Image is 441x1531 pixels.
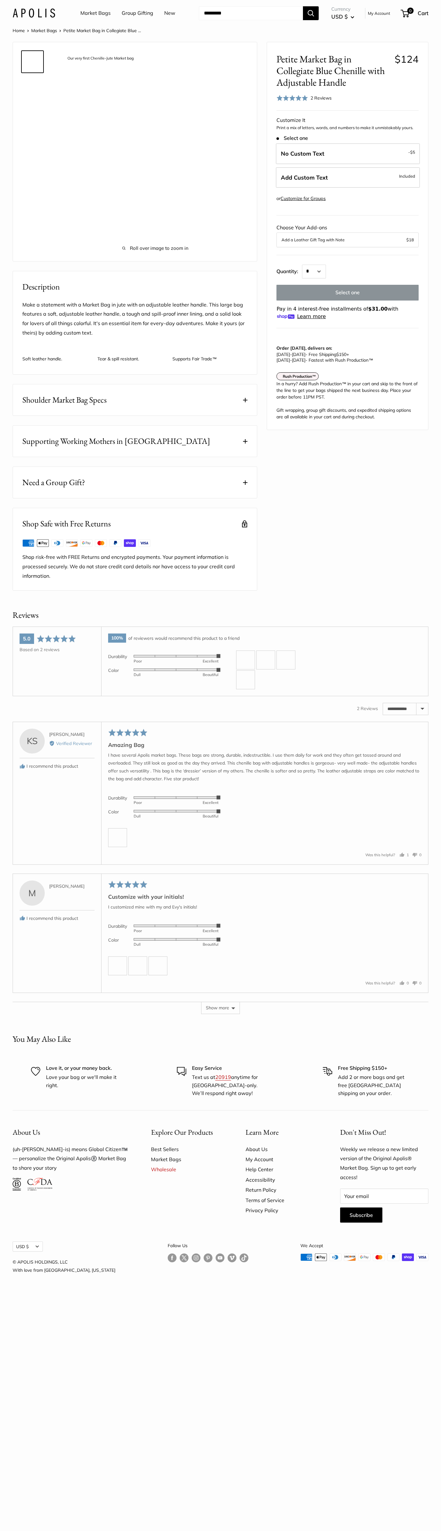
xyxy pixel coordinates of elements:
div: Beautiful [176,673,219,677]
span: Need a Group Gift? [22,476,85,489]
h2: Shop Safe with Free Returns [22,518,111,530]
span: Roll over image to zoom in [63,244,247,253]
img: Open user-uploaded photo and review in a modal [236,670,255,689]
table: Product attributes ratings [108,920,218,948]
span: About Us [13,1127,40,1137]
button: About Us [13,1126,129,1138]
table: Product attribute rating averages [108,651,218,678]
a: Best Sellers [151,1144,223,1154]
a: Petite Market Bag in Collegiate Blue Chenille with Adjustable Handle [21,123,44,145]
p: © APOLIS HOLDINGS, LLC With love from [GEOGRAPHIC_DATA], [US_STATE] [13,1258,115,1274]
span: [DATE] [292,357,305,363]
p: Love it, or your money back. [46,1064,118,1072]
a: Group Gifting [122,9,153,18]
img: Open Image by Kim S. in a modal [108,828,127,847]
img: Open Image by Michelle in a modal [108,956,127,975]
span: 100% [108,634,126,643]
a: Market Bags [151,1154,223,1164]
a: 0 Cart [401,8,428,18]
p: Supports Fair Trade™ [172,350,241,362]
a: My Account [368,9,390,17]
span: - Fastest with Rush Production™ [276,357,373,363]
img: Council of Fashion Designers of America Member [27,1178,52,1190]
a: Customize for Groups [281,196,326,201]
th: Color [108,806,134,819]
p: Print a mix of letters, words, and numbers to make it unmistakably yours. [276,125,419,131]
label: Quantity: [276,263,302,278]
p: Make a statement with a Market Bag in jute with an adjustable leather handle. This large bag feat... [22,300,247,338]
button: USD $ [331,12,354,22]
div: KS [20,729,45,754]
span: of reviewers would recommend this product to a friend [128,635,240,641]
button: Show more [201,1002,240,1014]
div: Poor [134,929,176,933]
a: About Us [246,1144,318,1154]
span: $124 [395,53,419,65]
div: Based on 2 reviews [20,646,95,653]
p: Free Shipping $150+ [338,1064,410,1072]
div: Dull [134,943,176,946]
span: Supporting Working Mothers in [GEOGRAPHIC_DATA] [22,435,210,447]
p: I customized mine with my and Evy's initials! [108,903,421,911]
button: No [410,852,421,858]
span: $150 [336,352,346,357]
a: Follow us on Facebook [168,1253,177,1263]
span: 5.0 [23,635,31,642]
div: I recommend this product [20,763,95,770]
button: Shoulder Market Bag Specs [13,384,257,416]
p: Shop risk-free with FREE Returns and encrypted payments. Your payment information is processed se... [22,553,247,581]
a: Follow us on Twitter [180,1253,189,1265]
a: My Account [246,1154,318,1164]
h2: You May Also Like [13,1033,71,1045]
a: Follow us on Vimeo [228,1253,236,1263]
span: Petite Market Bag in Collegiate Blue Chenille with Adjustable Handle [276,53,390,89]
div: Excellent [176,929,219,933]
p: Follow Us [168,1241,248,1250]
p: Love your bag or we'll make it right. [46,1073,118,1089]
a: description_Take it anywhere with easy-grip handles. [21,101,44,120]
span: 2 Reviews [310,95,332,101]
a: Follow us on YouTube [216,1253,224,1263]
span: No Custom Text [281,150,324,157]
div: Poor [134,659,176,663]
div: Our very first Chenille-Jute Market bag [64,54,137,63]
span: Was this helpful? [365,981,395,985]
h2: Amazing Bag [108,741,421,749]
p: (uh-[PERSON_NAME]-is) means Global Citizen™️ — personalize the Original Apolis®️ Market Bag to sh... [13,1145,129,1173]
a: New [164,9,175,18]
span: USD $ [331,13,348,20]
div: Beautiful [176,943,219,946]
th: Durability [108,920,134,934]
a: Wholesale [151,1164,223,1174]
p: Easy Service [192,1064,264,1072]
div: Verified Reviewer [49,740,95,747]
button: Explore Our Products [151,1126,223,1138]
th: Color [108,934,134,947]
button: Search [303,6,319,20]
a: Petite Market Bag in Collegiate Blue Chenille with Adjustable Handle [21,223,44,246]
p: Text us at anytime for [GEOGRAPHIC_DATA]-only. We’ll respond right away! [192,1073,264,1098]
button: Learn More [246,1126,318,1138]
span: Select one [276,135,308,141]
a: Market Bags [80,9,111,18]
span: [DATE] [276,357,290,363]
div: In a hurry? Add Rush Production™ in your cart and skip to the front of the line to get your bags ... [276,381,419,420]
span: Petite Market Bag in Collegiate Blue ... [63,28,141,33]
button: USD $ [13,1241,43,1252]
p: Don't Miss Out! [340,1126,428,1138]
div: Customize It [276,116,419,125]
div: or [276,194,326,203]
div: M [20,880,45,906]
a: Home [13,28,25,33]
h2: Customize with your initials! [108,893,421,901]
span: Learn More [246,1127,279,1137]
div: Dull [134,673,176,677]
a: Follow us on Tumblr [240,1253,248,1263]
button: Yes [400,852,409,858]
a: Petite Market Bag in Collegiate Blue Chenille with Adjustable Handle [21,76,44,98]
img: Open user-uploaded photo and review in a modal [256,651,275,669]
span: Explore Our Products [151,1127,213,1137]
label: Add Custom Text [276,167,420,188]
p: Add 2 or more bags and get free [GEOGRAPHIC_DATA] shipping on your order. [338,1073,410,1098]
a: Follow us on Instagram [192,1253,200,1263]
